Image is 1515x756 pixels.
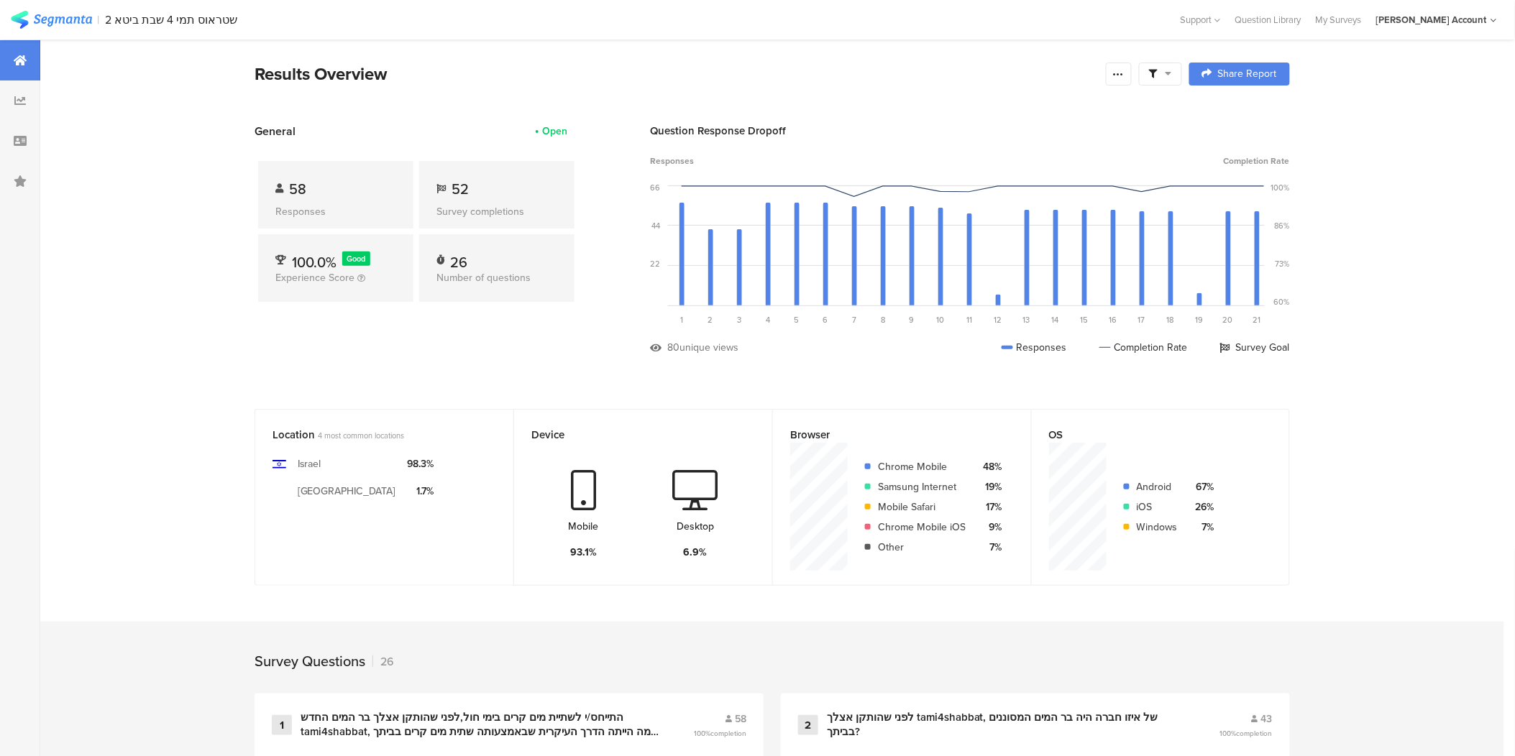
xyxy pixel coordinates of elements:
div: Mobile [569,519,599,534]
div: 100% [1271,182,1290,193]
div: התייחס/י לשתיית מים קרים בימי חול,לפני שהותקן אצלך בר המים החדש tami4shabbat, מה הייתה הדרך העיקר... [301,711,659,739]
span: 43 [1261,711,1273,727]
div: 98.3% [408,456,434,471]
div: 67% [1189,479,1214,494]
div: Desktop [677,519,714,534]
a: Question Library [1228,13,1309,27]
span: 19 [1196,314,1204,326]
a: My Surveys [1309,13,1369,27]
span: 1 [680,314,683,326]
div: Browser [790,427,990,443]
span: 2 [708,314,713,326]
div: 1 [272,715,292,735]
div: 26 [450,252,467,266]
span: 52 [452,178,469,200]
div: Israel [298,456,321,471]
span: Number of questions [436,270,531,285]
span: 14 [1052,314,1059,326]
span: 8 [881,314,885,326]
div: Results Overview [255,61,1099,87]
div: Chrome Mobile iOS [878,520,966,535]
div: 80 [667,340,679,355]
span: 6 [823,314,828,326]
span: 58 [735,711,746,727]
span: General [255,123,296,139]
div: Open [542,124,567,139]
div: 6.9% [684,545,708,560]
span: 4 most common locations [318,430,404,441]
div: 9% [977,520,1002,535]
span: Share Report [1218,69,1277,79]
div: 26% [1189,499,1214,515]
div: [PERSON_NAME] Account [1376,13,1487,27]
div: 19% [977,479,1002,494]
span: 4 [766,314,770,326]
div: 26 [372,653,394,670]
div: Responses [275,204,396,219]
div: 93.1% [570,545,597,560]
div: Chrome Mobile [878,459,966,474]
div: [GEOGRAPHIC_DATA] [298,484,396,499]
div: 48% [977,459,1002,474]
div: 17% [977,499,1002,515]
span: 3 [737,314,741,326]
span: 9 [910,314,915,326]
div: 2 שטראוס תמי 4 שבת ביטא [106,13,238,27]
span: 12 [994,314,1002,326]
span: completion [1237,728,1273,739]
div: unique views [679,340,738,355]
div: 66 [650,182,660,193]
div: 60% [1274,296,1290,308]
div: 73% [1276,258,1290,269]
div: Survey Questions [255,650,365,672]
div: iOS [1137,499,1178,515]
span: 13 [1023,314,1030,326]
div: Windows [1137,520,1178,535]
div: Mobile Safari [878,499,966,515]
div: Support [1181,9,1221,31]
div: Question Response Dropoff [650,123,1290,139]
span: 7 [852,314,856,326]
div: 2 [798,715,818,735]
div: Samsung Internet [878,479,966,494]
div: 1.7% [408,484,434,499]
div: 22 [650,258,660,269]
div: Completion Rate [1099,340,1188,355]
div: Location [273,427,472,443]
span: 16 [1109,314,1117,326]
span: Completion Rate [1224,155,1290,167]
div: לפני שהותקן אצלך tami4shabbat, של איזו חברה היה בר המים המסוננים בביתך? [827,711,1185,739]
span: 100% [694,728,746,739]
div: Responses [1002,340,1067,355]
span: 100.0% [292,252,337,273]
div: Android [1137,479,1178,494]
span: Responses [650,155,694,167]
span: 18 [1167,314,1174,326]
span: Experience Score [275,270,354,285]
div: 7% [977,540,1002,555]
span: 20 [1223,314,1233,326]
span: 58 [289,178,306,200]
div: Survey Goal [1220,340,1290,355]
div: Survey completions [436,204,557,219]
span: 15 [1081,314,1089,326]
div: 86% [1275,220,1290,231]
span: 10 [937,314,945,326]
span: Good [347,253,366,264]
div: Device [531,427,731,443]
div: | [98,11,100,28]
span: 21 [1253,314,1261,326]
div: 44 [651,220,660,231]
div: OS [1049,427,1248,443]
span: 11 [966,314,972,326]
div: Other [878,540,966,555]
div: 7% [1189,520,1214,535]
span: completion [710,728,746,739]
span: 17 [1138,314,1145,326]
span: 100% [1220,728,1273,739]
img: segmanta logo [11,11,92,29]
span: 5 [795,314,800,326]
